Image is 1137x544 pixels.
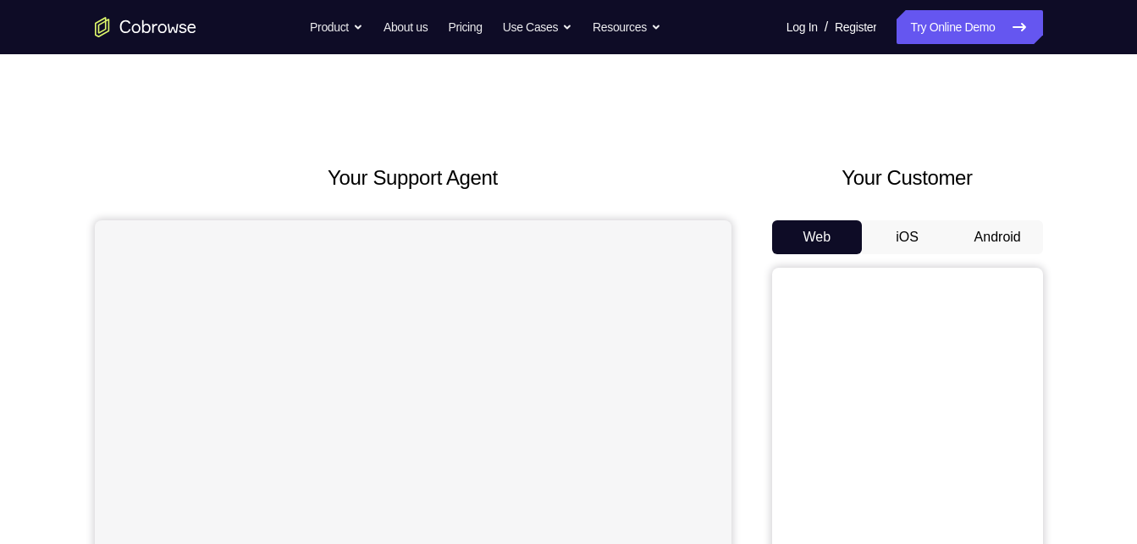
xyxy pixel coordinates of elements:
[835,10,876,44] a: Register
[384,10,428,44] a: About us
[310,10,363,44] button: Product
[952,220,1043,254] button: Android
[95,17,196,37] a: Go to the home page
[503,10,572,44] button: Use Cases
[448,10,482,44] a: Pricing
[95,163,731,193] h2: Your Support Agent
[772,163,1043,193] h2: Your Customer
[897,10,1042,44] a: Try Online Demo
[772,220,863,254] button: Web
[862,220,952,254] button: iOS
[593,10,661,44] button: Resources
[825,17,828,37] span: /
[787,10,818,44] a: Log In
